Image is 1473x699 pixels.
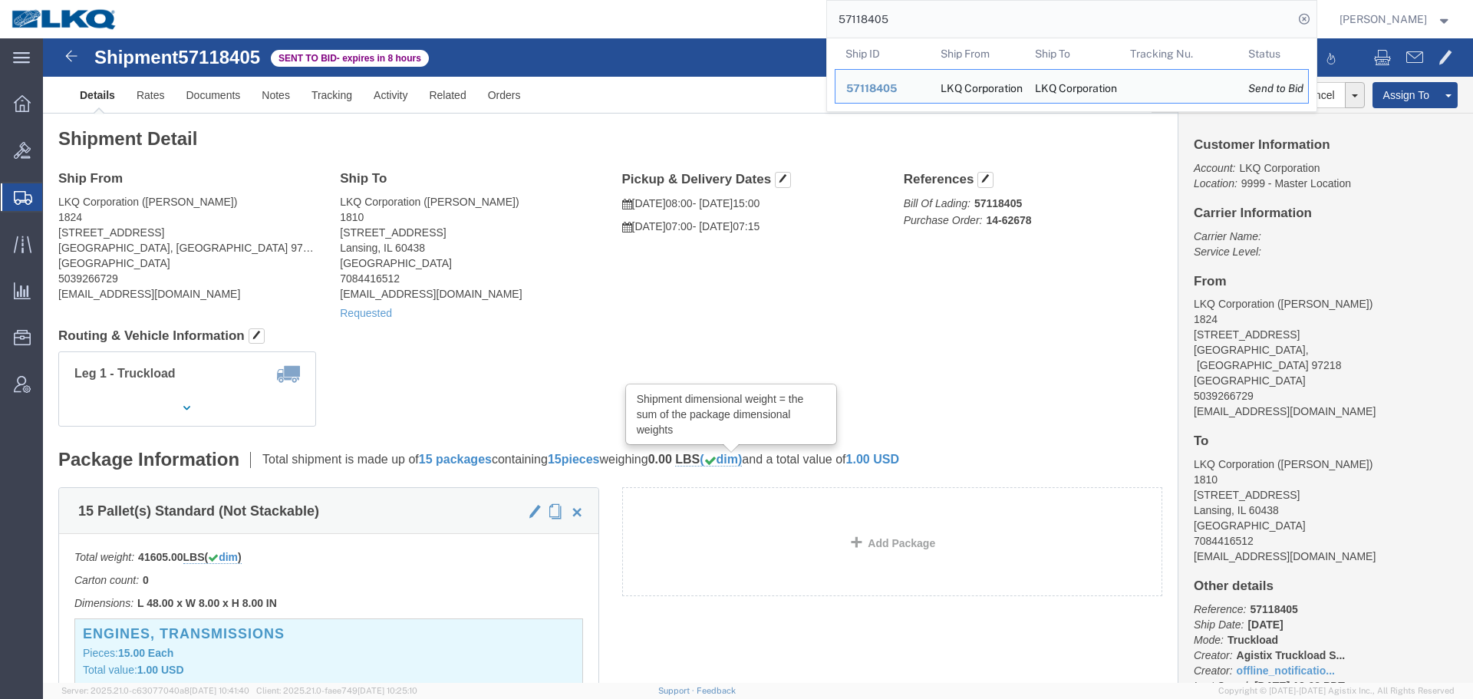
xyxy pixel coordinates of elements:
[1024,38,1119,69] th: Ship To
[1248,81,1297,97] div: Send to Bid
[61,686,249,695] span: Server: 2025.21.0-c63077040a8
[658,686,697,695] a: Support
[1119,38,1237,69] th: Tracking Nu.
[835,38,930,69] th: Ship ID
[846,81,919,97] div: 57118405
[358,686,417,695] span: [DATE] 10:25:10
[846,82,897,94] span: 57118405
[835,38,1316,111] table: Search Results
[256,686,417,695] span: Client: 2025.21.0-faee749
[1218,684,1455,697] span: Copyright © [DATE]-[DATE] Agistix Inc., All Rights Reserved
[1237,38,1309,69] th: Status
[827,1,1293,38] input: Search for shipment number, reference number
[189,686,249,695] span: [DATE] 10:41:40
[697,686,736,695] a: Feedback
[11,8,118,31] img: logo
[43,38,1473,683] iframe: FS Legacy Container
[1340,11,1427,28] span: Rajasheker Reddy
[1339,10,1452,28] button: [PERSON_NAME]
[940,70,1013,103] div: LKQ Corporation
[1035,70,1109,103] div: LKQ Corporation
[929,38,1024,69] th: Ship From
